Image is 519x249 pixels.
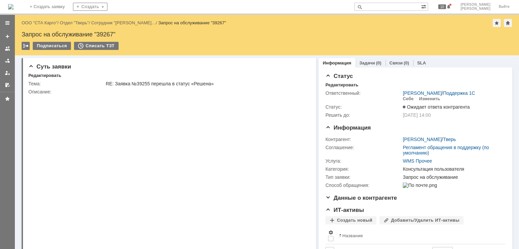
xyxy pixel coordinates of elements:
[403,137,456,142] div: /
[417,60,426,65] a: SLA
[443,90,475,96] a: Поддержка 1С
[403,166,502,172] div: Консультация пользователя
[342,233,363,238] div: Название
[403,158,432,164] a: WMS Прочее
[325,145,401,150] div: Соглашение:
[403,96,414,102] div: Себе
[438,4,446,9] span: 10
[8,4,14,9] a: Перейти на домашнюю страницу
[493,19,501,27] div: Добавить в избранное
[91,20,156,25] a: Сотрудник "[PERSON_NAME]…
[60,20,89,25] a: Отдел "Тверь"
[91,20,158,25] div: /
[2,67,13,78] a: Мои заявки
[504,19,512,27] div: Сделать домашней страницей
[325,158,401,164] div: Услуга:
[22,42,30,50] div: Работа с массовостью
[73,3,107,11] div: Создать
[403,104,470,110] span: Ожидает ответа контрагента
[323,60,351,65] a: Информация
[325,195,397,201] span: Данные о контрагенте
[325,90,401,96] div: Ответственный:
[325,183,401,188] div: Способ обращения:
[403,174,502,180] div: Запрос на обслуживание
[325,82,358,88] div: Редактировать
[158,20,226,25] div: Запрос на обслуживание "39267"
[403,145,489,156] a: Регламент обращения в поддержку (по умолчанию)
[390,60,403,65] a: Связи
[336,227,500,244] th: Название
[325,166,401,172] div: Категория:
[443,137,456,142] a: Тверь
[403,137,442,142] a: [PERSON_NAME]
[419,96,440,102] div: Изменить
[325,207,364,213] span: ИТ-активы
[28,73,61,78] div: Редактировать
[325,137,401,142] div: Контрагент:
[403,183,437,188] img: По почте.png
[28,63,71,70] span: Суть заявки
[28,89,308,94] div: Описание:
[2,31,13,42] a: Создать заявку
[325,112,401,118] div: Решить до:
[421,3,428,9] span: Расширенный поиск
[325,174,401,180] div: Тип заявки:
[403,112,431,118] span: [DATE] 14:00
[325,124,371,131] span: Информация
[325,73,353,79] span: Статус
[28,81,104,86] div: Тема:
[328,230,333,235] span: Настройки
[22,20,60,25] div: /
[2,80,13,90] a: Мои согласования
[403,90,475,96] div: /
[360,60,375,65] a: Задачи
[325,104,401,110] div: Статус:
[461,3,491,7] span: [PERSON_NAME]
[106,81,306,86] div: RE: Заявка №39255 перешла в статус «Решена»
[376,60,381,65] div: (0)
[403,90,442,96] a: [PERSON_NAME]
[22,20,57,25] a: ООО "СТА Карго"
[2,43,13,54] a: Заявки на командах
[60,20,91,25] div: /
[2,55,13,66] a: Заявки в моей ответственности
[8,4,14,9] img: logo
[461,7,491,11] span: [PERSON_NAME]
[22,31,512,38] div: Запрос на обслуживание "39267"
[404,60,409,65] div: (0)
